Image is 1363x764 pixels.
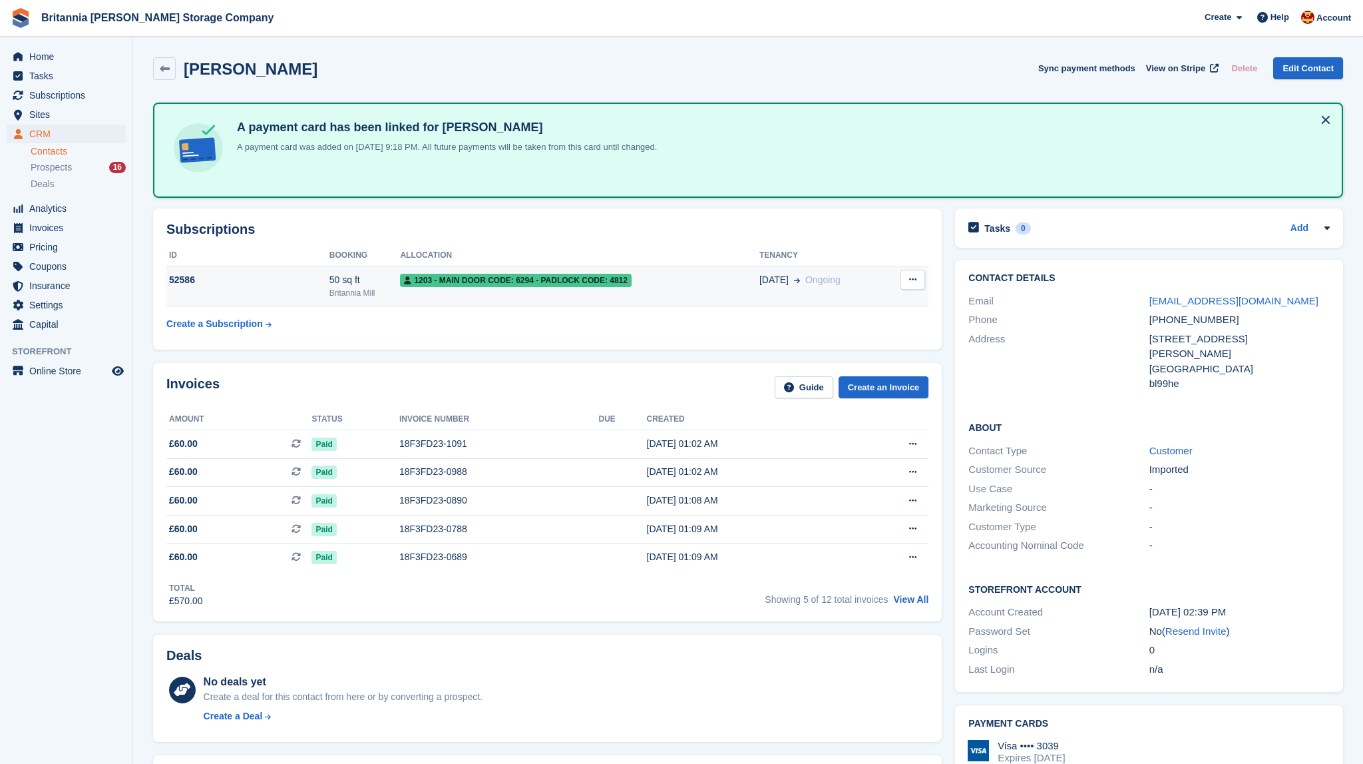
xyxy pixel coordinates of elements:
span: 1203 - Main door code: 6294 - Padlock code: 4812 [400,274,632,287]
div: Marketing Source [968,500,1149,516]
span: £60.00 [169,550,198,564]
div: [DATE] 01:09 AM [647,550,850,564]
span: Coupons [29,257,109,276]
th: Due [598,409,646,430]
div: Last Login [968,662,1149,677]
div: - [1149,538,1330,554]
a: [EMAIL_ADDRESS][DOMAIN_NAME] [1149,295,1318,306]
a: menu [7,105,126,124]
div: Password Set [968,624,1149,639]
a: menu [7,218,126,237]
a: Create an Invoice [839,376,929,398]
h2: Storefront Account [968,582,1330,595]
div: Use Case [968,482,1149,497]
div: Account Created [968,605,1149,620]
span: £60.00 [169,437,198,451]
div: 0 [1016,222,1031,234]
div: Accounting Nominal Code [968,538,1149,554]
th: Status [311,409,399,430]
a: menu [7,47,126,66]
a: menu [7,67,126,85]
div: [DATE] 01:08 AM [647,494,850,508]
span: Help [1270,11,1289,24]
img: Visa Logo [968,740,989,761]
a: menu [7,315,126,334]
h2: Payment cards [968,719,1330,729]
span: View on Stripe [1146,62,1205,75]
div: [PHONE_NUMBER] [1149,312,1330,328]
h2: Deals [166,648,202,663]
h2: Contact Details [968,273,1330,284]
span: Deals [31,178,55,191]
a: Create a Deal [204,709,483,723]
span: Sites [29,105,109,124]
span: Storefront [12,345,132,358]
h2: [PERSON_NAME] [184,60,317,78]
div: 50 sq ft [329,273,401,287]
a: Add [1290,221,1308,236]
div: Customer Type [968,520,1149,535]
div: Total [169,582,203,594]
span: £60.00 [169,465,198,479]
div: 16 [109,162,126,173]
span: Subscriptions [29,86,109,105]
div: 18F3FD23-0890 [399,494,599,508]
div: bl99he [1149,376,1330,392]
span: Pricing [29,238,109,256]
span: Capital [29,315,109,334]
div: No [1149,624,1330,639]
div: 18F3FD23-0988 [399,465,599,479]
a: View on Stripe [1141,57,1221,79]
div: Expires [DATE] [998,752,1065,764]
th: Allocation [400,245,759,266]
div: n/a [1149,662,1330,677]
div: Create a Subscription [166,317,263,331]
div: Logins [968,643,1149,658]
span: Online Store [29,362,109,380]
div: [DATE] 01:02 AM [647,437,850,451]
th: Tenancy [759,245,885,266]
span: Paid [311,466,336,479]
a: menu [7,276,126,295]
h2: Invoices [166,376,220,398]
span: £60.00 [169,494,198,508]
button: Delete [1226,57,1263,79]
div: Email [968,294,1149,309]
div: 18F3FD23-1091 [399,437,599,451]
span: Paid [311,494,336,508]
div: Customer Source [968,462,1149,478]
div: Visa •••• 3039 [998,740,1065,752]
span: Settings [29,296,109,314]
th: Amount [166,409,311,430]
a: Create a Subscription [166,312,272,336]
div: Address [968,332,1149,392]
th: Booking [329,245,401,266]
span: Paid [311,438,336,451]
div: - [1149,520,1330,535]
span: Tasks [29,67,109,85]
span: £60.00 [169,522,198,536]
a: View All [893,594,928,605]
span: Analytics [29,199,109,218]
h4: A payment card has been linked for [PERSON_NAME] [232,120,657,135]
span: Paid [311,551,336,564]
a: menu [7,86,126,105]
a: menu [7,257,126,276]
h2: About [968,420,1330,434]
a: Contacts [31,145,126,158]
p: A payment card was added on [DATE] 9:18 PM. All future payments will be taken from this card unti... [232,141,657,154]
div: No deals yet [204,674,483,690]
span: Ongoing [805,274,841,285]
div: Create a Deal [204,709,263,723]
a: Edit Contact [1273,57,1343,79]
a: menu [7,125,126,143]
div: 0 [1149,643,1330,658]
span: Home [29,47,109,66]
div: [STREET_ADDRESS][PERSON_NAME] [1149,332,1330,362]
span: Prospects [31,161,72,174]
a: Deals [31,177,126,191]
div: - [1149,500,1330,516]
a: Guide [775,376,833,398]
h2: Subscriptions [166,222,928,237]
button: Sync payment methods [1038,57,1135,79]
